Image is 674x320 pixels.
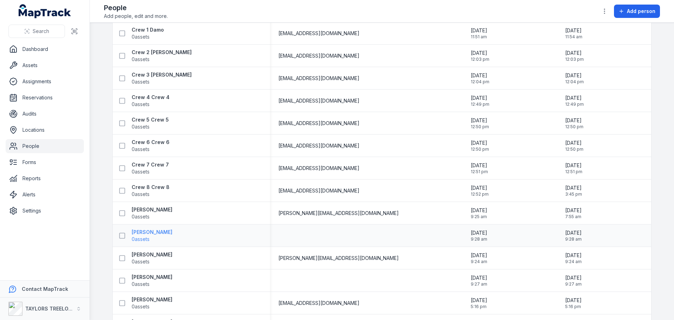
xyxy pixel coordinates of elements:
[132,161,169,175] a: Crew 7 Crew 70assets
[278,97,359,104] span: [EMAIL_ADDRESS][DOMAIN_NAME]
[471,139,489,152] time: 28/07/2025, 12:50:53 pm
[6,91,84,105] a: Reservations
[565,259,582,265] span: 9:24 am
[471,184,489,197] time: 28/07/2025, 12:52:00 pm
[565,162,582,175] time: 28/07/2025, 12:51:20 pm
[614,5,660,18] button: Add person
[132,303,150,310] span: 0 assets
[278,187,359,194] span: [EMAIL_ADDRESS][DOMAIN_NAME]
[132,94,170,108] a: Crew 4 Crew 40assets
[6,74,84,89] a: Assignments
[471,79,489,85] span: 12:04 pm
[565,79,584,85] span: 12:04 pm
[565,304,582,309] span: 5:16 pm
[132,139,170,146] strong: Crew 6 Crew 6
[471,169,488,175] span: 12:51 pm
[132,56,150,63] span: 0 assets
[471,162,488,175] time: 28/07/2025, 12:51:20 pm
[6,155,84,169] a: Forms
[471,252,487,265] time: 15/07/2025, 9:24:07 am
[6,123,84,137] a: Locations
[565,72,584,85] time: 28/07/2025, 12:04:52 pm
[565,27,582,34] span: [DATE]
[471,27,487,34] span: [DATE]
[471,297,487,309] time: 03/06/2025, 5:16:46 pm
[565,229,582,242] time: 15/07/2025, 9:28:13 am
[132,213,150,220] span: 0 assets
[627,8,655,15] span: Add person
[565,50,584,62] time: 28/07/2025, 12:03:02 pm
[132,258,150,265] span: 0 assets
[565,184,582,197] time: 28/07/2025, 3:45:10 pm
[565,252,582,265] time: 15/07/2025, 9:24:07 am
[278,165,359,172] span: [EMAIL_ADDRESS][DOMAIN_NAME]
[33,28,49,35] span: Search
[132,139,170,153] a: Crew 6 Crew 60assets
[471,207,487,220] time: 15/07/2025, 9:25:22 am
[132,71,192,85] a: Crew 3 [PERSON_NAME]0assets
[471,117,489,124] span: [DATE]
[565,297,582,304] span: [DATE]
[6,42,84,56] a: Dashboard
[565,94,584,107] time: 28/07/2025, 12:49:06 pm
[132,296,172,310] a: [PERSON_NAME]0assets
[565,94,584,102] span: [DATE]
[6,107,84,121] a: Audits
[471,191,489,197] span: 12:52 pm
[132,49,192,56] strong: Crew 2 [PERSON_NAME]
[471,117,489,130] time: 28/07/2025, 12:50:16 pm
[132,274,172,288] a: [PERSON_NAME]0assets
[132,26,164,40] a: Crew 1 Damo0assets
[565,146,583,152] span: 12:50 pm
[565,124,583,130] span: 12:50 pm
[565,72,584,79] span: [DATE]
[565,236,582,242] span: 9:28 am
[22,286,68,292] strong: Contact MapTrack
[132,168,150,175] span: 0 assets
[278,255,399,262] span: [PERSON_NAME][EMAIL_ADDRESS][DOMAIN_NAME]
[132,116,169,130] a: Crew 5 Crew 50assets
[132,296,172,303] strong: [PERSON_NAME]
[471,72,489,79] span: [DATE]
[565,214,582,220] span: 7:55 am
[471,34,487,40] span: 11:51 am
[132,33,150,40] span: 0 assets
[471,72,489,85] time: 28/07/2025, 12:04:52 pm
[471,229,487,242] time: 15/07/2025, 9:28:13 am
[132,236,150,243] span: 0 assets
[565,139,583,146] span: [DATE]
[565,27,582,40] time: 28/07/2025, 11:54:24 am
[471,50,489,57] span: [DATE]
[132,191,150,198] span: 0 assets
[471,94,489,107] time: 28/07/2025, 12:49:06 pm
[132,184,170,191] strong: Crew 8 Crew 8
[278,142,359,149] span: [EMAIL_ADDRESS][DOMAIN_NAME]
[132,229,172,243] a: [PERSON_NAME]0assets
[132,116,169,123] strong: Crew 5 Crew 5
[471,50,489,62] time: 28/07/2025, 12:03:02 pm
[471,229,487,236] span: [DATE]
[471,274,487,287] time: 15/07/2025, 9:27:55 am
[132,49,192,63] a: Crew 2 [PERSON_NAME]0assets
[565,191,582,197] span: 3:45 pm
[565,50,584,57] span: [DATE]
[25,306,84,312] strong: TAYLORS TREELOPPING
[104,3,168,13] h2: People
[565,297,582,309] time: 03/06/2025, 5:16:46 pm
[471,94,489,102] span: [DATE]
[278,52,359,59] span: [EMAIL_ADDRESS][DOMAIN_NAME]
[471,162,488,169] span: [DATE]
[278,120,359,127] span: [EMAIL_ADDRESS][DOMAIN_NAME]
[565,229,582,236] span: [DATE]
[565,139,583,152] time: 28/07/2025, 12:50:53 pm
[471,139,489,146] span: [DATE]
[132,101,150,108] span: 0 assets
[565,117,583,124] span: [DATE]
[565,34,582,40] span: 11:54 am
[565,207,582,214] span: [DATE]
[132,161,169,168] strong: Crew 7 Crew 7
[471,252,487,259] span: [DATE]
[132,146,150,153] span: 0 assets
[6,171,84,185] a: Reports
[132,123,150,130] span: 0 assets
